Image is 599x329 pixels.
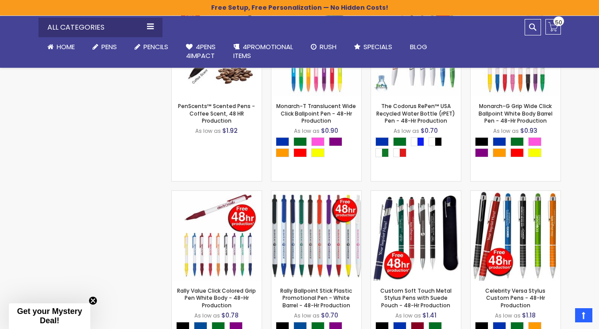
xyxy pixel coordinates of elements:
a: Rush [302,37,345,57]
a: Rally Ballpoint Stick Plastic Promotional Pen - White Barrel - 48-Hr Production [271,190,361,198]
span: $1.92 [222,126,238,135]
div: Orange [493,148,506,157]
div: Select A Color [375,137,461,159]
div: White|Green [375,148,389,157]
div: Select A Color [276,137,361,159]
a: Blog [401,37,436,57]
span: $0.70 [421,126,438,135]
span: As low as [394,127,419,135]
div: Yellow [311,148,325,157]
div: Red [294,148,307,157]
a: Top [575,308,592,322]
div: Red [510,148,524,157]
span: Pens [101,42,117,51]
button: Close teaser [89,296,97,305]
span: As low as [195,127,221,135]
div: All Categories [39,18,162,37]
a: Custom Soft Touch Metal Stylus Pens with Suede Pouch - 48-Hr Production [371,190,461,198]
a: Rally Value Click Colored Grip Pen White Body - 48-Hr Production [172,190,262,198]
span: Blog [410,42,427,51]
span: $0.70 [321,311,338,320]
img: Rally Value Click Colored Grip Pen White Body - 48-Hr Production [172,191,262,281]
a: Rally Value Click Colored Grip Pen White Body - 48-Hr Production [177,287,256,309]
div: Green [510,137,524,146]
img: Rally Ballpoint Stick Plastic Promotional Pen - White Barrel - 48-Hr Production [271,191,361,281]
div: Green [393,137,406,146]
span: $0.78 [221,311,239,320]
img: Custom Soft Touch Metal Stylus Pens with Suede Pouch - 48-Hr Production [371,191,461,281]
span: $0.93 [520,126,537,135]
div: White|Red [393,148,406,157]
a: Specials [345,37,401,57]
a: Pens [84,37,126,57]
span: $0.90 [321,126,338,135]
a: 50 [545,19,561,35]
div: White|Blue [411,137,424,146]
div: Green [294,137,307,146]
span: $1.18 [522,311,536,320]
div: Yellow [528,148,541,157]
div: Purple [475,148,488,157]
a: Monarch-G Grip Wide Click Ballpoint White Body Barrel Pen - 48-Hr Production [479,102,553,124]
span: As low as [493,127,519,135]
a: 4Pens4impact [177,37,224,66]
a: PenScents™ Scented Pens - Coffee Scent, 48 HR Production [178,102,255,124]
div: Pink [528,137,541,146]
div: Purple [329,137,342,146]
div: Get your Mystery Deal!Close teaser [9,303,90,329]
span: As low as [194,312,220,319]
a: Celebrity Versa Stylus Custom Pens - 48-Hr Production [485,287,545,309]
a: Home [39,37,84,57]
span: As low as [495,312,521,319]
span: Home [57,42,75,51]
div: Blue [276,137,289,146]
a: 4PROMOTIONALITEMS [224,37,302,66]
span: Specials [363,42,392,51]
div: Blue [493,137,506,146]
div: Select A Color [475,137,560,159]
div: Blue [375,137,389,146]
span: 4PROMOTIONAL ITEMS [233,42,293,60]
a: Monarch-T Translucent Wide Click Ballpoint Pen - 48-Hr Production [276,102,356,124]
span: 4Pens 4impact [186,42,216,60]
span: As low as [294,312,320,319]
span: $1.41 [422,311,437,320]
div: Black [475,137,488,146]
span: As low as [294,127,320,135]
span: As low as [395,312,421,319]
span: Rush [320,42,336,51]
div: Orange [276,148,289,157]
span: Get your Mystery Deal! [17,307,82,325]
a: The Codorus RePen™ USA Recycled Water Bottle (rPET) Pen - 48-Hr Production [376,102,455,124]
img: Celebrity Versa Stylus Custom Pens - 48-Hr Production [471,191,560,281]
span: Pencils [143,42,168,51]
a: Celebrity Versa Stylus Custom Pens - 48-Hr Production [471,190,560,198]
div: Pink [311,137,325,146]
a: Custom Soft Touch Metal Stylus Pens with Suede Pouch - 48-Hr Production [380,287,452,309]
div: White|Black [429,137,442,146]
a: Pencils [126,37,177,57]
span: 50 [555,18,562,27]
a: Rally Ballpoint Stick Plastic Promotional Pen - White Barrel - 48-Hr Production [280,287,352,309]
